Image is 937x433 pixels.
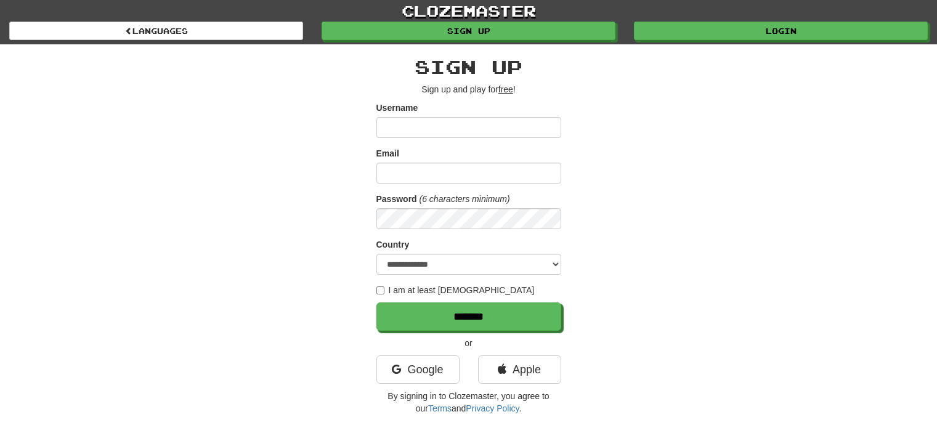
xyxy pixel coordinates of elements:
[634,22,928,40] a: Login
[420,194,510,204] em: (6 characters minimum)
[376,390,561,415] p: By signing in to Clozemaster, you agree to our and .
[466,403,519,413] a: Privacy Policy
[428,403,452,413] a: Terms
[376,355,460,384] a: Google
[376,337,561,349] p: or
[376,284,535,296] label: I am at least [DEMOGRAPHIC_DATA]
[376,83,561,95] p: Sign up and play for !
[376,102,418,114] label: Username
[376,193,417,205] label: Password
[376,57,561,77] h2: Sign up
[376,286,384,294] input: I am at least [DEMOGRAPHIC_DATA]
[322,22,615,40] a: Sign up
[9,22,303,40] a: Languages
[376,147,399,160] label: Email
[376,238,410,251] label: Country
[478,355,561,384] a: Apple
[498,84,513,94] u: free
